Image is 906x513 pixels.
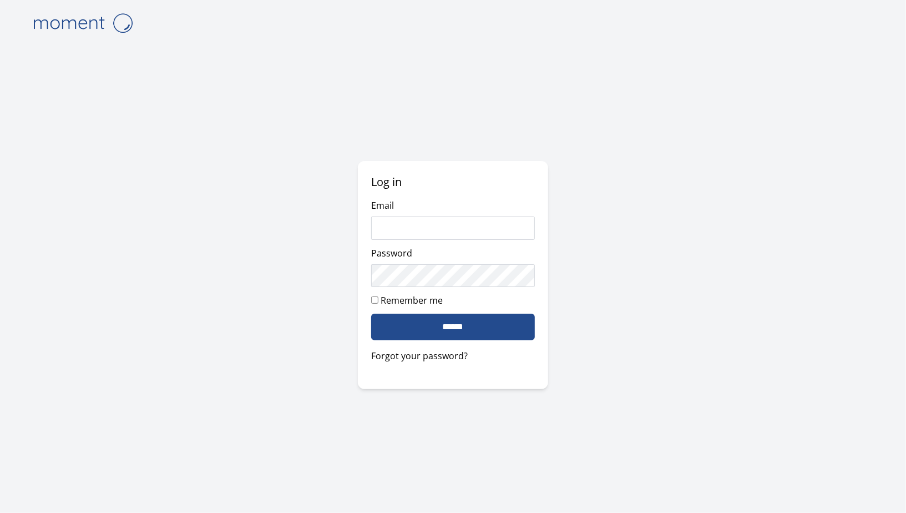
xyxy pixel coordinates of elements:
label: Email [371,199,394,212]
a: Forgot your password? [371,349,534,363]
img: logo-4e3dc11c47720685a147b03b5a06dd966a58ff35d612b21f08c02c0306f2b779.png [27,9,138,37]
label: Remember me [381,294,443,306]
label: Password [371,247,412,259]
h2: Log in [371,174,534,190]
